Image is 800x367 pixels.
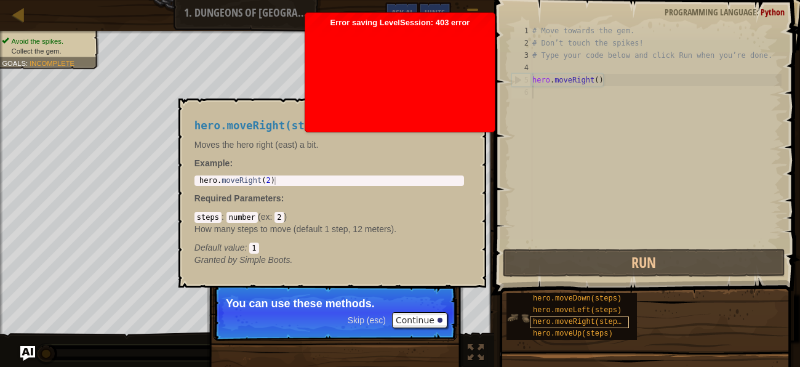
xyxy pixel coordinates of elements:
[245,243,250,252] span: :
[194,243,245,252] span: Default value
[511,49,532,62] div: 3
[385,2,418,25] button: Ask AI
[12,37,63,45] span: Avoid the spikes.
[506,306,530,329] img: portrait.png
[533,318,626,326] span: hero.moveRight(steps)
[194,139,464,151] p: Moves the hero right (east) a bit.
[194,255,239,265] span: Granted by
[348,315,386,325] span: Skip (esc)
[270,212,275,222] span: :
[311,18,489,126] span: Error saving LevelSession: 403 error
[194,212,222,223] code: steps
[194,193,281,203] span: Required Parameters
[511,25,532,37] div: 1
[30,59,74,67] span: Incomplete
[194,158,230,168] span: Example
[194,211,464,254] div: ( )
[274,212,284,223] code: 2
[281,193,284,203] span: :
[533,294,622,303] span: hero.moveDown(steps)
[533,306,622,315] span: hero.moveLeft(steps)
[226,212,258,223] code: number
[2,46,92,56] li: Collect the gem.
[194,158,233,168] strong: :
[392,312,447,328] button: Continue
[2,59,26,67] span: Goals
[261,212,270,222] span: ex
[222,212,226,222] span: :
[511,86,532,99] div: 6
[194,223,464,235] p: How many steps to move (default 1 step, 12 meters).
[12,47,62,55] span: Collect the gem.
[511,62,532,74] div: 4
[194,255,293,265] em: Simple Boots.
[226,297,444,310] p: You can use these methods.
[194,119,330,132] span: hero.moveRight(steps)
[533,329,613,338] span: hero.moveUp(steps)
[391,7,412,18] span: Ask AI
[665,6,756,18] span: Programming language
[457,2,488,31] button: Show game menu
[20,346,35,361] button: Ask AI
[503,249,785,277] button: Run
[2,36,92,46] li: Avoid the spikes.
[425,7,445,18] span: Hints
[194,120,464,132] h4: -
[26,59,30,67] span: :
[761,6,785,18] span: Python
[249,243,258,254] code: 1
[756,6,761,18] span: :
[512,74,532,86] div: 5
[511,37,532,49] div: 2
